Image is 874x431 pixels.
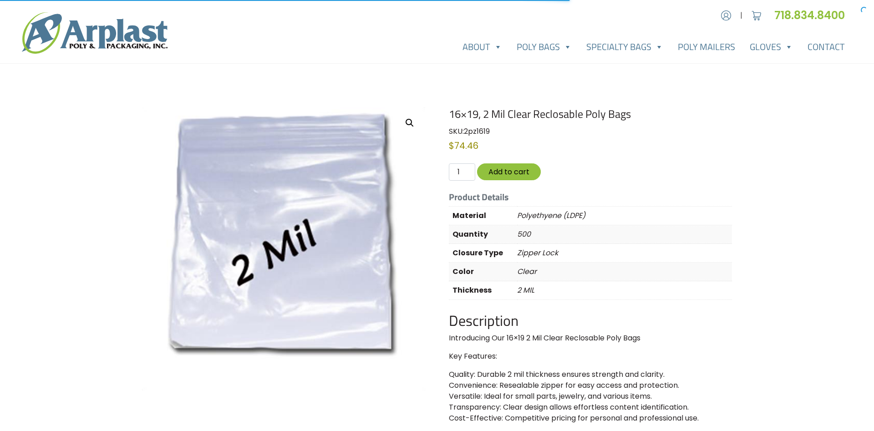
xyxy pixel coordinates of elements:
a: About [455,38,509,56]
a: Poly Bags [509,38,579,56]
p: 500 [517,225,732,243]
th: Quantity [449,225,517,244]
span: SKU: [449,126,490,137]
input: Qty [449,163,475,181]
img: 16x19, 2 Mil Clear Reclosable Poly Bags [142,107,425,390]
bdi: 74.46 [449,139,478,152]
h1: 16×19, 2 Mil Clear Reclosable Poly Bags [449,107,732,121]
span: | [740,10,742,21]
a: View full-screen image gallery [401,115,418,131]
a: Specialty Bags [579,38,671,56]
span: 2pz1619 [464,126,490,137]
th: Closure Type [449,244,517,263]
span: $ [449,139,454,152]
h2: Description [449,312,732,329]
a: Poly Mailers [671,38,742,56]
p: Introducing Our 16×19 2 Mil Clear Reclosable Poly Bags [449,333,732,344]
table: Product Details [449,206,732,300]
p: Polyethyene (LDPE) [517,207,732,225]
p: Clear [517,263,732,281]
a: Gloves [742,38,800,56]
h5: Product Details [449,192,732,203]
img: logo [22,12,168,54]
a: Contact [800,38,852,56]
p: Zipper Lock [517,244,732,262]
p: Quality: Durable 2 mil thickness ensures strength and clarity. Convenience: Resealable zipper for... [449,369,732,424]
th: Material [449,207,517,225]
th: Color [449,263,517,281]
th: Thickness [449,281,517,300]
p: 2 MIL [517,281,732,299]
button: Add to cart [477,163,541,180]
p: Key Features: [449,351,732,362]
a: 718.834.8400 [774,8,852,23]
